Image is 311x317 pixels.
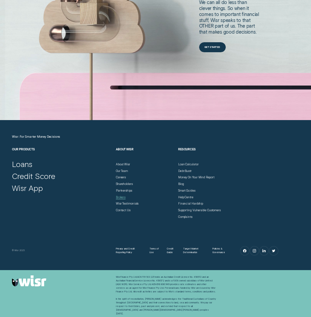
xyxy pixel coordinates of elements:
[178,215,192,219] a: Complaints
[116,275,216,316] div: Wisr Finance Pty Ltd ACN 119 503 221 holds an Australian Credit Licence No. 458572 and an Austral...
[150,247,160,254] a: Terms of Use
[116,202,139,205] a: Wisr Testimonials
[236,17,241,23] div: to
[213,5,226,11] div: things.
[242,11,259,17] div: financial
[116,147,174,162] h2: About Wisr
[167,247,177,254] a: Credit Guide
[208,29,222,35] div: makes
[250,246,259,255] a: Instagram
[227,5,233,11] div: So
[12,171,55,181] a: Credit Score
[260,246,268,255] a: LinkedIn
[12,147,112,162] h2: Our Products
[116,195,126,199] a: Brokers
[178,162,199,166] a: Loan Calculator
[236,29,256,35] div: decisions.
[199,42,226,52] a: Get Started
[183,247,206,254] a: Target Market Determination
[199,23,214,29] div: OTHER
[225,23,229,29] div: of
[240,246,249,255] a: Facebook
[246,23,255,29] div: part
[246,5,249,11] div: it
[220,17,235,23] div: speaks
[12,135,60,138] a: Wisr: For Smarter Money Decisions
[220,11,240,17] div: important
[178,169,192,173] a: Debt Bustr
[234,5,245,11] div: when
[269,246,278,255] a: Twitter
[230,23,236,29] div: us.
[178,195,193,199] a: Help Centre
[214,11,219,17] div: to
[178,189,195,192] a: Smart Guides
[178,202,203,205] a: Financial Hardship
[12,159,32,169] a: Loans
[178,208,221,212] a: Supporting Vulnerable Customers
[12,183,43,193] a: Wisr App
[10,249,114,252] div: © Wisr 2025
[199,17,209,23] div: stuff,
[210,17,219,23] div: Wisr
[116,208,131,212] a: Contact Us
[178,147,237,162] h2: Resources
[237,23,245,29] div: The
[199,5,211,11] div: clever
[116,175,126,179] a: Careers
[12,275,46,286] img: Wisr
[223,29,235,35] div: good
[116,169,128,173] a: Our Team
[116,182,133,186] a: Shareholders
[212,247,230,254] a: Policies & Governance
[199,11,213,17] div: comes
[199,29,207,35] div: that
[116,189,132,192] a: Partnerships
[215,23,223,29] div: part
[116,162,130,166] a: About Wisr
[242,17,251,23] div: that
[116,247,143,254] a: Privacy and Credit Reporting Policy
[178,182,184,186] a: Blog
[178,175,214,179] a: Money On Your Mind Report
